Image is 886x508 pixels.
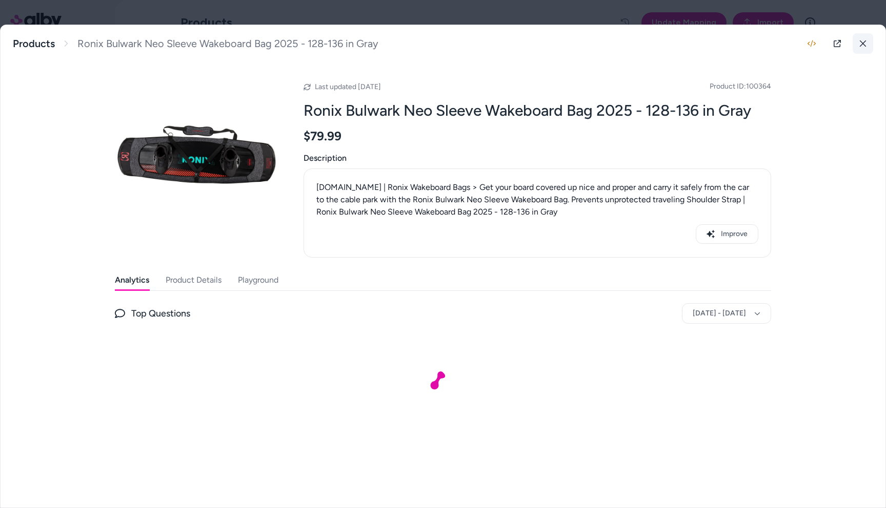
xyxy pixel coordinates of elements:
[696,224,758,244] button: Improve
[131,306,190,321] span: Top Questions
[77,37,378,50] span: Ronix Bulwark Neo Sleeve Wakeboard Bag 2025 - 128-136 in Gray
[682,303,771,324] button: [DATE] - [DATE]
[13,37,55,50] a: Products
[315,82,381,91] span: Last updated [DATE]
[13,37,378,50] nav: breadcrumb
[115,270,149,290] button: Analytics
[316,181,758,218] p: [DOMAIN_NAME] | Ronix Wakeboard Bags > Get your board covered up nice and proper and carry it saf...
[304,101,771,120] h2: Ronix Bulwark Neo Sleeve Wakeboard Bag 2025 - 128-136 in Gray
[238,270,278,290] button: Playground
[304,152,771,164] span: Description
[166,270,221,290] button: Product Details
[710,81,771,92] span: Product ID: 100364
[304,129,341,144] span: $79.99
[115,74,279,238] img: ronix-bulwark-neo-sleeve-wakeboard-bag-2025-.jpg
